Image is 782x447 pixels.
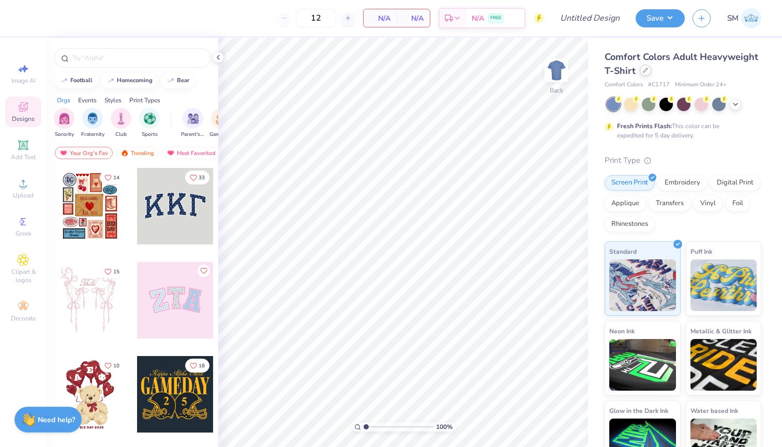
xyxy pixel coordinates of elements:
[675,81,727,89] span: Minimum Order: 24 +
[117,78,153,83] div: homecoming
[472,13,484,24] span: N/A
[185,359,209,373] button: Like
[16,229,32,238] span: Greek
[296,9,336,27] input: – –
[605,155,761,166] div: Print Type
[129,96,160,105] div: Print Types
[370,13,390,24] span: N/A
[216,113,228,125] img: Game Day Image
[690,246,712,257] span: Puff Ink
[605,196,646,211] div: Applique
[609,259,676,311] img: Standard
[727,8,761,28] a: SM
[690,339,757,391] img: Metallic & Glitter Ink
[113,363,119,368] span: 10
[12,115,35,123] span: Designs
[57,96,70,105] div: Orgs
[121,149,129,157] img: trending.gif
[144,113,156,125] img: Sports Image
[690,405,738,416] span: Water based Ink
[111,108,131,138] button: filter button
[115,113,127,125] img: Club Image
[605,175,655,191] div: Screen Print
[139,108,160,138] div: filter for Sports
[550,86,563,95] div: Back
[107,78,115,84] img: trend_line.gif
[609,246,637,257] span: Standard
[694,196,723,211] div: Vinyl
[58,113,70,125] img: Sorority Image
[70,78,93,83] div: football
[142,131,158,138] span: Sports
[187,113,199,125] img: Parent's Weekend Image
[162,147,220,159] div: Most Favorited
[181,108,205,138] button: filter button
[177,78,189,83] div: bear
[199,363,205,368] span: 18
[71,53,204,63] input: Try "Alpha"
[605,81,643,89] span: Comfort Colors
[11,314,36,322] span: Decorate
[710,175,760,191] div: Digital Print
[115,131,127,138] span: Club
[648,81,670,89] span: # C1717
[81,131,104,138] span: Fraternity
[116,147,159,159] div: Trending
[658,175,707,191] div: Embroidery
[617,121,744,140] div: This color can be expedited for 5 day delivery.
[185,171,209,184] button: Like
[139,108,160,138] button: filter button
[55,131,74,138] span: Sorority
[104,96,122,105] div: Styles
[690,259,757,311] img: Puff Ink
[609,339,676,391] img: Neon Ink
[5,268,41,284] span: Clipart & logos
[78,96,97,105] div: Events
[741,8,761,28] img: Sofia Maitz
[167,78,175,84] img: trend_line.gif
[552,8,628,28] input: Untitled Design
[13,191,34,199] span: Upload
[209,131,233,138] span: Game Day
[198,265,210,277] button: Like
[113,269,119,274] span: 15
[649,196,690,211] div: Transfers
[11,76,36,85] span: Image AI
[546,60,567,81] img: Back
[54,108,74,138] div: filter for Sorority
[81,108,104,138] div: filter for Fraternity
[605,217,655,232] div: Rhinestones
[690,326,751,336] span: Metallic & Glitter Ink
[617,122,672,130] strong: Fresh Prints Flash:
[161,73,194,88] button: bear
[100,171,124,184] button: Like
[209,108,233,138] div: filter for Game Day
[60,78,68,84] img: trend_line.gif
[38,415,75,425] strong: Need help?
[81,108,104,138] button: filter button
[100,359,124,373] button: Like
[100,265,124,279] button: Like
[113,175,119,180] span: 14
[403,13,424,24] span: N/A
[87,113,98,125] img: Fraternity Image
[181,108,205,138] div: filter for Parent's Weekend
[609,326,635,336] span: Neon Ink
[167,149,175,157] img: most_fav.gif
[727,12,739,24] span: SM
[209,108,233,138] button: filter button
[609,405,668,416] span: Glow in the Dark Ink
[636,9,685,27] button: Save
[54,108,74,138] button: filter button
[55,147,113,159] div: Your Org's Fav
[490,14,501,22] span: FREE
[181,131,205,138] span: Parent's Weekend
[605,51,758,77] span: Comfort Colors Adult Heavyweight T-Shirt
[11,153,36,161] span: Add Text
[199,175,205,180] span: 33
[111,108,131,138] div: filter for Club
[436,422,453,431] span: 100 %
[101,73,157,88] button: homecoming
[59,149,68,157] img: most_fav.gif
[54,73,97,88] button: football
